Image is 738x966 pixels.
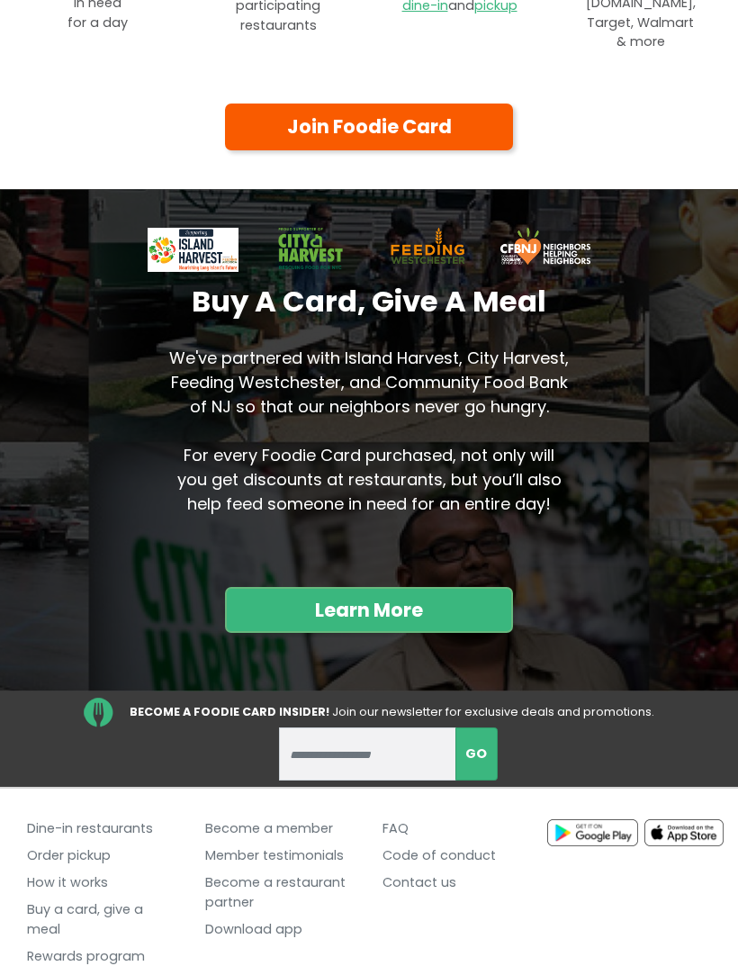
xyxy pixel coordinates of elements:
[382,843,534,870] a: Code of conduct
[205,843,356,870] a: Member testimonials
[27,843,178,870] a: Order pickup
[332,704,654,719] span: Join our newsletter for exclusive deals and promotions.
[279,727,456,781] input: enter email address
[225,104,513,150] a: Join Foodie Card
[205,870,356,916] a: Become a restaurant partner
[382,870,534,897] a: Contact us
[130,704,329,719] strong: BECOME A FOODIE CARD INSIDER!
[455,727,499,781] button: subscribe
[27,897,178,943] a: Buy a card, give a meal
[205,815,356,842] a: Become a member
[27,870,178,897] a: How it works
[27,815,178,842] a: Dine-in restaurants
[382,815,534,842] a: FAQ
[148,284,590,320] h2: Buy A Card, Give A Meal
[225,587,513,633] a: Learn More
[167,346,571,536] p: We've partnered with Island Harvest, City Harvest, Feeding Westchester, and Community Food Bank o...
[205,916,356,943] a: Download app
